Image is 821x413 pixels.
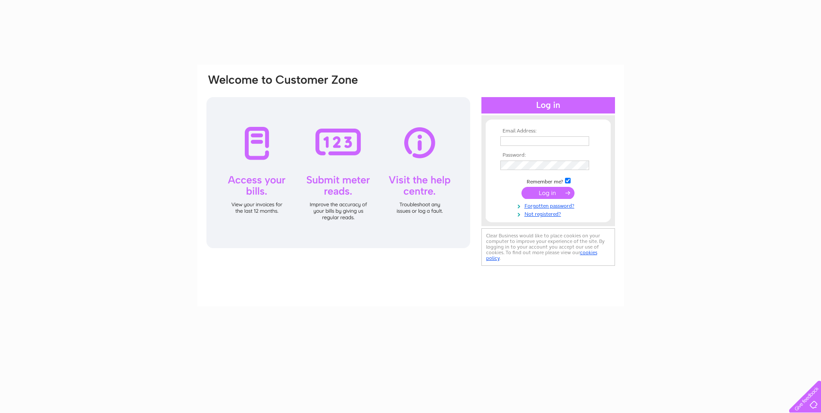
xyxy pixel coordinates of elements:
[521,187,574,199] input: Submit
[498,128,598,134] th: Email Address:
[481,228,615,266] div: Clear Business would like to place cookies on your computer to improve your experience of the sit...
[500,209,598,218] a: Not registered?
[498,177,598,185] td: Remember me?
[498,152,598,158] th: Password:
[486,249,597,261] a: cookies policy
[500,201,598,209] a: Forgotten password?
